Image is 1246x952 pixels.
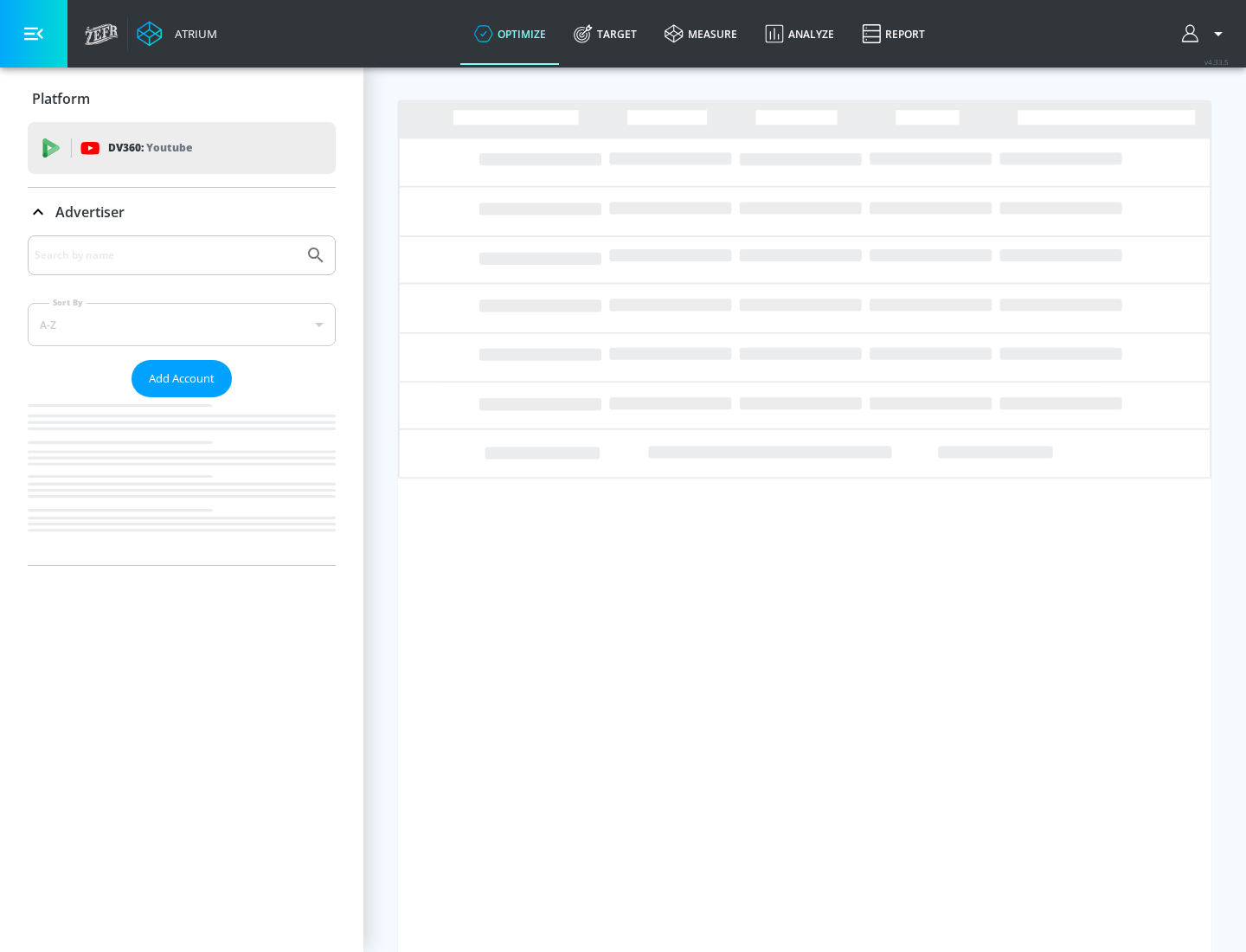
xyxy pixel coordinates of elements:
a: Target [560,3,651,65]
div: A-Z [28,303,336,346]
a: optimize [460,3,560,65]
input: Search by name [35,244,297,267]
p: Youtube [146,138,192,157]
div: Advertiser [28,188,336,236]
a: Report [848,3,939,65]
a: measure [651,3,751,65]
p: Advertiser [55,203,125,222]
div: Atrium [168,26,217,42]
button: Add Account [132,360,232,397]
a: Analyze [751,3,848,65]
div: Platform [28,74,336,123]
nav: list of Advertiser [28,397,336,565]
span: v 4.33.5 [1204,57,1229,67]
a: Atrium [137,21,217,47]
div: DV360: Youtube [28,122,336,174]
div: Advertiser [28,235,336,565]
p: DV360: [108,138,192,158]
p: Platform [32,89,90,108]
span: Add Account [149,369,215,389]
label: Sort By [49,297,87,308]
